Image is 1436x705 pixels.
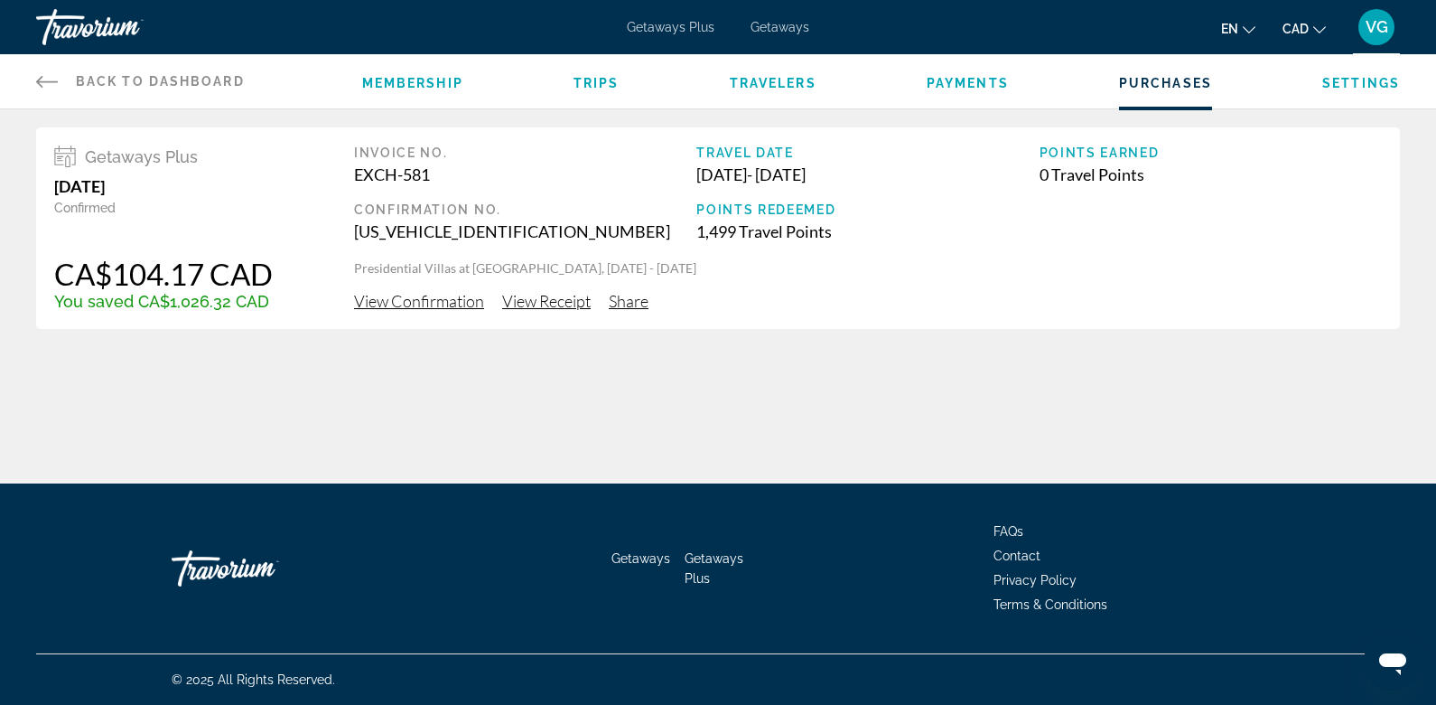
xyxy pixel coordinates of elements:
a: Travorium [172,541,352,596]
div: [DATE] [54,176,273,196]
p: Presidential Villas at [GEOGRAPHIC_DATA], [DATE] - [DATE] [354,259,1382,277]
div: 1,499 Travel Points [696,221,1039,241]
div: [US_VEHICLE_IDENTIFICATION_NUMBER] [354,221,696,241]
iframe: Button to launch messaging window [1364,633,1422,691]
button: User Menu [1353,8,1400,46]
a: Membership [362,76,463,90]
div: Invoice No. [354,146,696,160]
div: 0 Travel Points [1040,164,1382,184]
div: Points Earned [1040,146,1382,160]
a: Getaways Plus [627,20,714,34]
div: Confirmation No. [354,202,696,217]
a: Purchases [1119,76,1212,90]
div: Travel Date [696,146,1039,160]
a: Travelers [730,76,816,90]
span: Share [609,291,648,311]
a: Travorium [36,4,217,51]
a: Trips [573,76,620,90]
span: View Confirmation [354,291,484,311]
a: Privacy Policy [993,573,1077,587]
button: Change currency [1282,15,1326,42]
a: Settings [1322,76,1400,90]
a: Payments [927,76,1009,90]
a: Getaways [751,20,809,34]
div: Points Redeemed [696,202,1039,217]
a: FAQs [993,524,1023,539]
button: Change language [1221,15,1255,42]
div: CA$104.17 CAD [54,256,273,292]
a: Contact [993,549,1040,563]
span: View Receipt [502,291,591,311]
span: VG [1366,18,1388,36]
a: Getaways [611,551,670,566]
div: EXCH-581 [354,164,696,184]
span: © 2025 All Rights Reserved. [172,672,335,687]
a: Back to Dashboard [36,54,245,108]
a: Terms & Conditions [993,597,1107,612]
span: CAD [1282,22,1309,36]
div: [DATE] - [DATE] [696,164,1039,184]
a: Getaways Plus [685,551,743,586]
span: en [1221,22,1238,36]
div: You saved CA$1,026.32 CAD [54,292,273,311]
span: Getaways Plus [85,147,198,166]
div: Confirmed [54,201,273,215]
span: Back to Dashboard [76,74,245,89]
